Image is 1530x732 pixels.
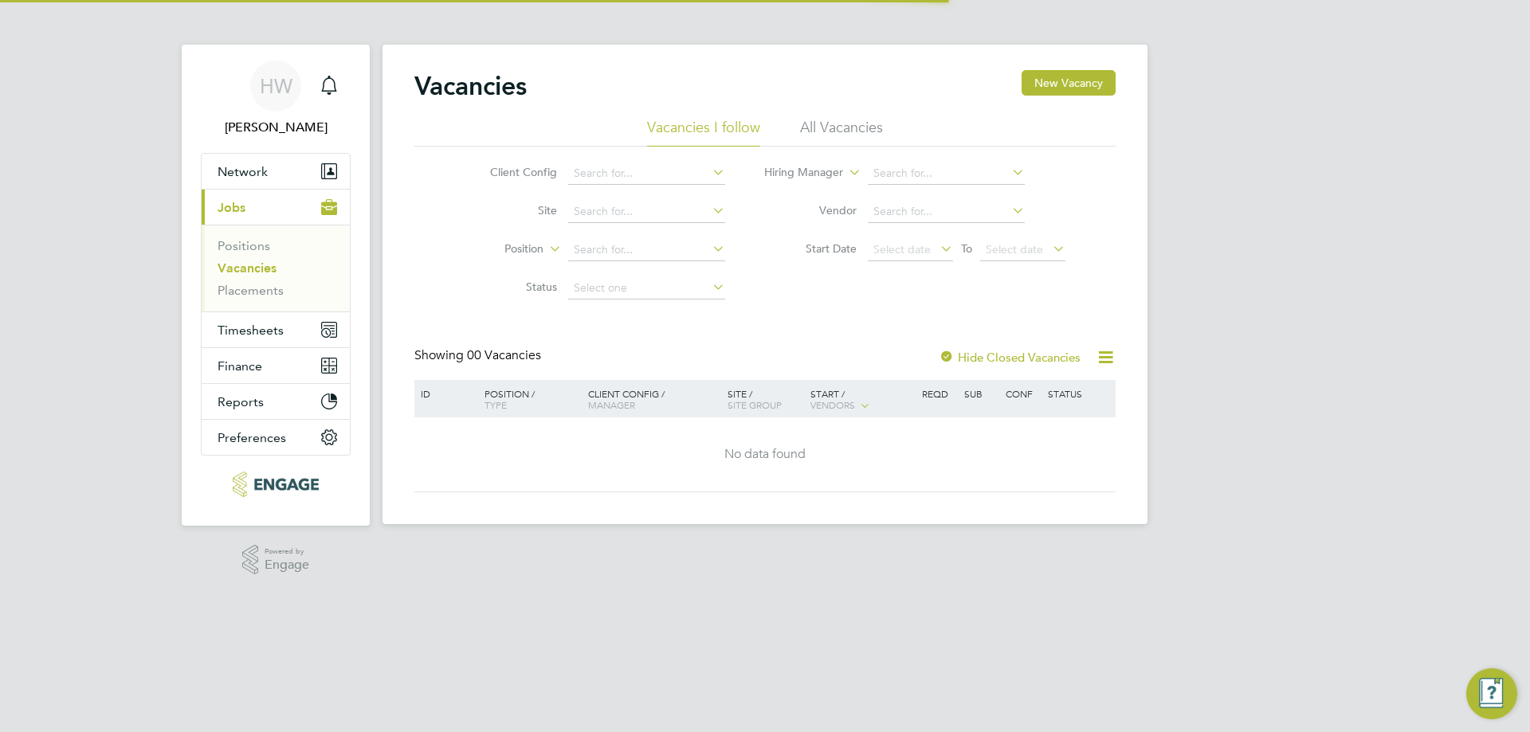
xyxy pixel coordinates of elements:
[956,238,977,259] span: To
[1022,70,1116,96] button: New Vacancy
[452,241,543,257] label: Position
[647,118,760,147] li: Vacancies I follow
[806,380,918,420] div: Start /
[1466,668,1517,719] button: Engage Resource Center
[465,203,557,217] label: Site
[939,350,1081,365] label: Hide Closed Vacancies
[986,242,1043,256] span: Select date
[218,283,284,298] a: Placements
[414,347,544,364] div: Showing
[218,358,262,374] span: Finance
[568,162,725,185] input: Search for...
[1044,380,1113,407] div: Status
[873,242,931,256] span: Select date
[473,380,584,418] div: Position /
[218,394,264,409] span: Reports
[465,280,557,294] label: Status
[265,558,309,572] span: Engage
[218,260,277,276] a: Vacancies
[233,472,318,497] img: xede-logo-retina.png
[218,238,270,253] a: Positions
[751,165,843,181] label: Hiring Manager
[1002,380,1043,407] div: Conf
[265,545,309,558] span: Powered by
[868,201,1025,223] input: Search for...
[800,118,883,147] li: All Vacancies
[218,164,268,179] span: Network
[568,239,725,261] input: Search for...
[728,398,782,411] span: Site Group
[868,162,1025,185] input: Search for...
[218,200,245,215] span: Jobs
[417,380,473,407] div: ID
[417,446,1113,463] div: No data found
[201,61,351,137] a: Go to account details
[584,380,724,418] div: Client Config /
[218,430,286,445] span: Preferences
[182,45,370,526] nav: Main navigation
[201,118,351,137] span: Hannah Whitten
[201,472,351,497] a: Go to home page
[260,76,292,96] span: HW
[218,323,284,338] span: Timesheets
[960,380,1002,407] div: Sub
[568,201,725,223] input: Search for...
[765,203,857,217] label: Vendor
[724,380,807,418] div: Site /
[810,398,855,411] span: Vendors
[568,277,725,299] input: Select one
[588,398,635,411] span: Manager
[765,241,857,256] label: Start Date
[484,398,507,411] span: Type
[465,165,557,179] label: Client Config
[414,70,527,102] h2: Vacancies
[467,347,541,363] span: 00 Vacancies
[918,380,959,407] div: Reqd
